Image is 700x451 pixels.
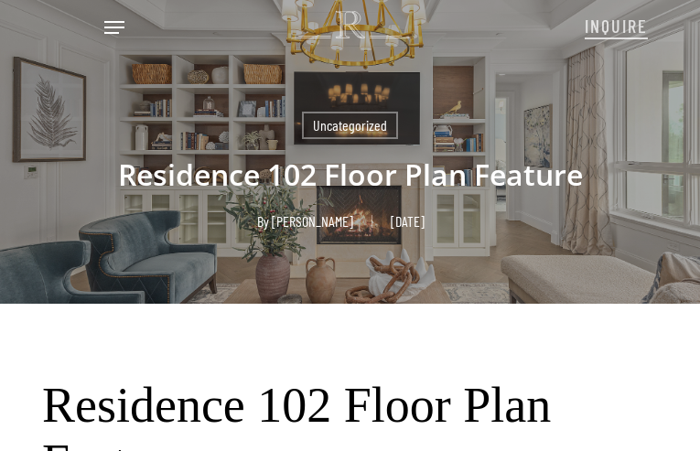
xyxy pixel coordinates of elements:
[257,215,269,228] span: By
[372,215,443,228] span: [DATE]
[302,112,398,139] a: Uncategorized
[42,139,658,210] h1: Residence 102 Floor Plan Feature
[585,15,648,37] span: INQUIRE
[585,5,648,44] a: INQUIRE
[104,18,124,37] a: Navigation Menu
[272,212,353,230] a: [PERSON_NAME]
